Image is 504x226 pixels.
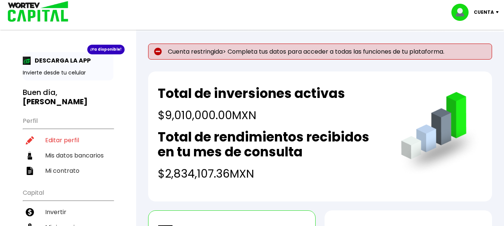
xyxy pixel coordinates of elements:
h2: Total de rendimientos recibidos en tu mes de consulta [158,130,386,159]
div: ¡Ya disponible! [87,45,125,54]
p: Cuenta [474,7,494,18]
img: profile-image [451,4,474,21]
h2: Total de inversiones activas [158,86,345,101]
img: contrato-icon.f2db500c.svg [26,167,34,175]
ul: Perfil [23,112,113,178]
a: Invertir [23,204,113,220]
h4: $9,010,000.00 MXN [158,107,345,124]
img: datos-icon.10cf9172.svg [26,152,34,160]
img: app-icon [23,57,31,65]
img: error-circle.027baa21.svg [154,48,162,55]
a: Editar perfil [23,133,113,148]
img: editar-icon.952d3147.svg [26,136,34,144]
img: grafica.516fef24.png [398,92,482,176]
p: DESCARGA LA APP [31,56,91,65]
h3: Buen día, [23,88,113,106]
a: Mi contrato [23,163,113,178]
p: Invierte desde tu celular [23,69,113,77]
p: Cuenta restringida> Completa tus datos para acceder a todas las funciones de tu plataforma. [148,44,492,60]
img: icon-down [494,11,504,13]
b: [PERSON_NAME] [23,96,88,107]
a: Mis datos bancarios [23,148,113,163]
h4: $2,834,107.36 MXN [158,165,386,182]
img: invertir-icon.b3b967d7.svg [26,208,34,216]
